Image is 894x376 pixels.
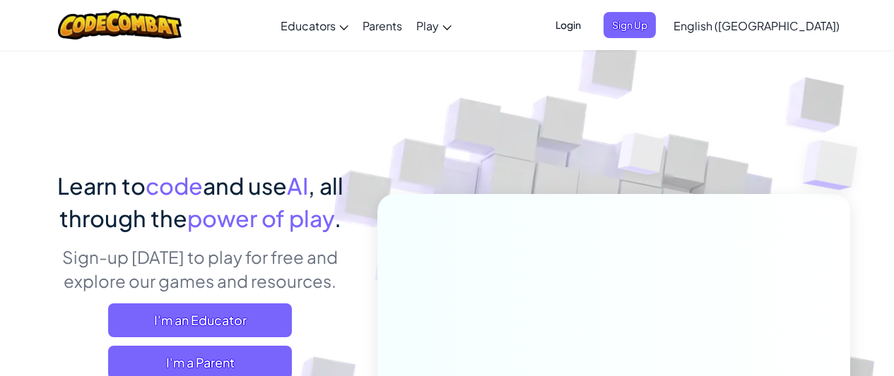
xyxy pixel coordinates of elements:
[674,18,840,33] span: English ([GEOGRAPHIC_DATA])
[108,303,292,337] a: I'm an Educator
[57,171,146,200] span: Learn to
[203,171,287,200] span: and use
[334,204,341,232] span: .
[146,171,203,200] span: code
[287,171,308,200] span: AI
[58,11,182,40] img: CodeCombat logo
[355,6,409,44] a: Parents
[416,18,439,33] span: Play
[45,245,356,293] p: Sign-up [DATE] to play for free and explore our games and resources.
[547,12,589,38] button: Login
[604,12,656,38] button: Sign Up
[409,6,459,44] a: Play
[187,204,334,232] span: power of play
[591,105,693,210] img: Overlap cubes
[281,18,336,33] span: Educators
[666,6,847,44] a: English ([GEOGRAPHIC_DATA])
[274,6,355,44] a: Educators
